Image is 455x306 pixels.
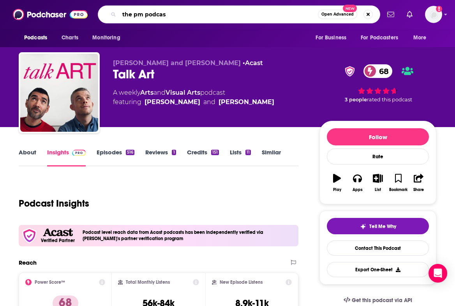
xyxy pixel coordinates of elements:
h2: Reach [19,259,37,266]
div: Open Intercom Messenger [429,264,447,283]
button: Share [409,169,429,197]
input: Search podcasts, credits, & more... [119,8,318,21]
a: Episodes516 [97,149,134,166]
button: Play [327,169,347,197]
h2: Power Score™ [35,279,65,285]
span: New [343,5,357,12]
span: • [243,59,263,67]
button: open menu [356,30,409,45]
a: Visual Arts [166,89,200,96]
a: Show notifications dropdown [384,8,397,21]
a: About [19,149,36,166]
button: tell me why sparkleTell Me Why [327,218,429,234]
svg: Add a profile image [436,6,442,12]
span: rated this podcast [367,97,412,103]
a: Robert Diament [219,97,274,107]
h2: New Episode Listens [220,279,263,285]
a: Lists11 [230,149,251,166]
button: open menu [87,30,130,45]
div: Apps [353,187,363,192]
span: and [153,89,166,96]
a: Charts [56,30,83,45]
span: Open Advanced [321,12,354,16]
span: 3 people [345,97,367,103]
img: Acast [43,228,72,237]
a: Show notifications dropdown [404,8,416,21]
span: featuring [113,97,274,107]
span: and [203,97,215,107]
button: Open AdvancedNew [318,10,357,19]
button: open menu [310,30,356,45]
img: verfied icon [22,228,37,243]
a: Contact This Podcast [327,241,429,256]
span: For Podcasters [361,32,398,43]
div: 151 [211,150,219,155]
div: 11 [245,150,251,155]
img: Podchaser Pro [72,150,86,156]
div: A weekly podcast [113,88,274,107]
a: Reviews1 [145,149,176,166]
div: Share [413,187,424,192]
div: 1 [172,150,176,155]
button: Export One-Sheet [327,262,429,277]
span: Logged in as mresewehr [425,6,442,23]
div: Bookmark [389,187,407,192]
h2: Total Monthly Listens [126,279,170,285]
img: Talk Art [20,54,98,132]
a: Arts [140,89,153,96]
a: InsightsPodchaser Pro [47,149,86,166]
div: 516 [126,150,134,155]
img: User Profile [425,6,442,23]
div: [PERSON_NAME] [145,97,200,107]
img: tell me why sparkle [360,223,366,230]
h1: Podcast Insights [19,198,89,209]
img: verified Badge [342,66,357,76]
a: 68 [363,64,393,78]
div: Rate [327,149,429,164]
div: verified Badge68 3 peoplerated this podcast [319,59,436,108]
a: Credits151 [187,149,219,166]
span: 68 [371,64,393,78]
img: Podchaser - Follow, Share and Rate Podcasts [13,7,88,22]
h4: Podcast level reach data from Acast podcasts has been independently verified via [PERSON_NAME]'s ... [83,230,295,241]
span: Podcasts [24,32,47,43]
span: More [413,32,427,43]
div: List [375,187,381,192]
button: Follow [327,128,429,145]
span: [PERSON_NAME] and [PERSON_NAME] [113,59,241,67]
div: Play [333,187,341,192]
span: Charts [62,32,78,43]
button: open menu [19,30,57,45]
span: Get this podcast via API [352,297,412,304]
button: open menu [408,30,436,45]
button: Bookmark [388,169,408,197]
span: Tell Me Why [369,223,396,230]
button: Apps [347,169,367,197]
span: For Business [316,32,346,43]
span: Monitoring [92,32,120,43]
a: Similar [262,149,281,166]
a: Acast [245,59,263,67]
button: List [368,169,388,197]
button: Show profile menu [425,6,442,23]
h5: Verified Partner [41,238,75,243]
div: Search podcasts, credits, & more... [98,5,380,23]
